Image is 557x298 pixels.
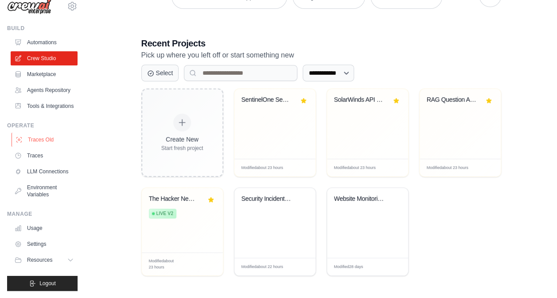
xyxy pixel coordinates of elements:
div: The Hacker News Auto-Monitor + Threat Intelligence Analyzer [149,195,203,203]
div: Website Monitoring & Alerting System [334,195,388,203]
div: RAG Question Answering System [427,96,480,104]
div: SentinelOne Security Data Analysis [241,96,295,104]
div: Create New [161,135,203,144]
div: Operate [7,122,78,129]
div: Start fresh project [161,145,203,152]
span: Modified about 23 hours [334,165,376,171]
span: Logout [39,280,56,287]
a: Marketplace [11,67,78,81]
span: Edit [202,261,209,267]
span: Edit [479,164,487,171]
a: Environment Variables [11,180,78,202]
span: Modified about 22 hours [241,264,283,270]
div: Security Incident Investigation [241,195,295,203]
button: Logout [7,276,78,291]
span: Edit [387,264,394,270]
a: Crew Studio [11,51,78,65]
div: SolarWinds API Network Monitoring Automation [334,96,388,104]
button: Remove from favorites [206,195,215,205]
span: Edit [387,164,394,171]
a: Usage [11,221,78,235]
span: Edit [294,164,302,171]
a: Automations [11,35,78,50]
span: Edit [294,264,302,270]
h3: Recent Projects [141,37,501,50]
div: Build [7,25,78,32]
div: Manage [7,210,78,218]
iframe: Chat Widget [513,256,557,298]
a: LLM Connections [11,164,78,179]
span: Modified about 23 hours [149,258,176,270]
a: Agents Repository [11,83,78,97]
button: Resources [11,253,78,267]
div: Manage deployment [176,261,198,267]
span: Manage [176,261,192,267]
span: Modified 28 days [334,264,363,270]
button: Remove from favorites [483,96,493,106]
a: Traces Old [12,133,78,147]
span: Resources [27,256,52,264]
button: Select [141,65,179,81]
a: Traces [11,149,78,163]
a: Settings [11,237,78,251]
span: Modified about 23 hours [427,165,468,171]
button: Remove from favorites [391,96,401,106]
span: Live v2 [156,210,173,217]
span: Modified about 23 hours [241,165,283,171]
button: Remove from favorites [298,96,308,106]
p: Pick up where you left off or start something new [141,50,501,61]
a: Tools & Integrations [11,99,78,113]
